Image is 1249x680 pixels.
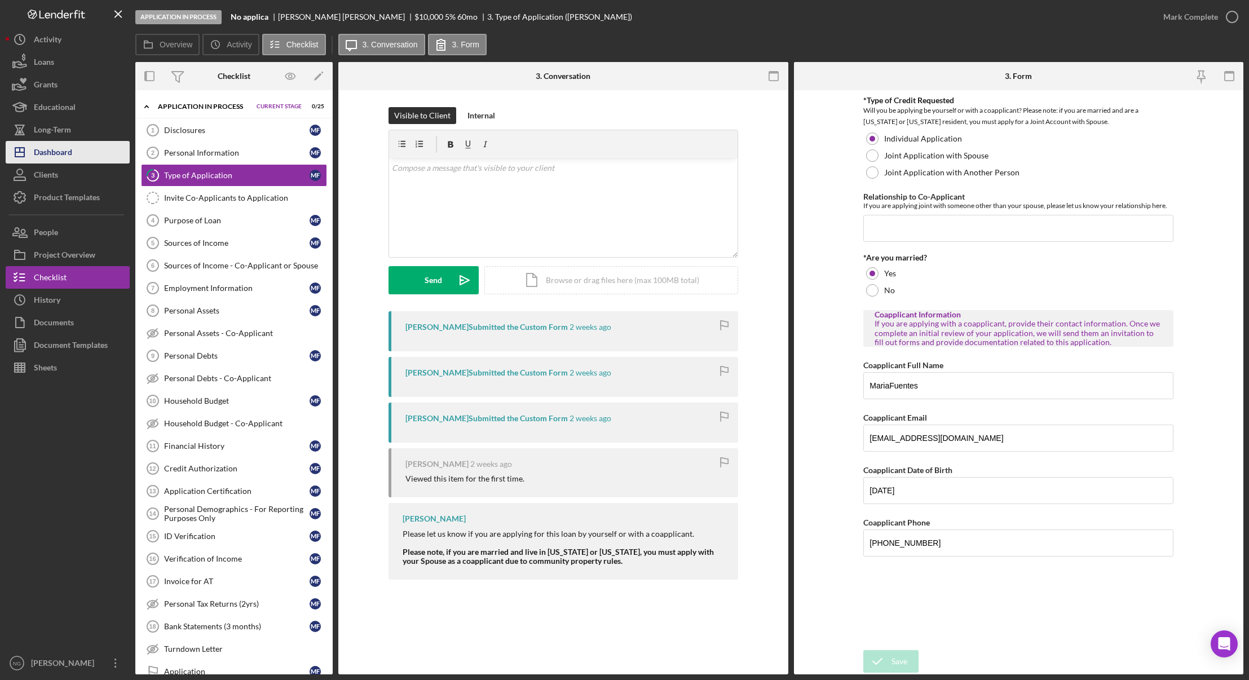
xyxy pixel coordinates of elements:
[141,615,327,638] a: 18Bank Statements (3 months)MF
[164,532,310,541] div: ID Verification
[34,96,76,121] div: Educational
[141,142,327,164] a: 2Personal InformationMF
[884,151,988,160] label: Joint Application with Spouse
[6,28,130,51] button: Activity
[164,374,326,383] div: Personal Debts - Co-Applicant
[231,12,268,21] b: No applica
[141,547,327,570] a: 16Verification of IncomeMF
[149,443,156,449] tspan: 11
[286,40,319,49] label: Checklist
[151,240,155,246] tspan: 5
[863,201,1173,210] div: If you are applying joint with someone other than your spouse, please let us know your relationsh...
[6,356,130,379] button: Sheets
[278,12,414,21] div: [PERSON_NAME] [PERSON_NAME]
[164,284,310,293] div: Employment Information
[389,107,456,124] button: Visible to Client
[151,262,155,269] tspan: 6
[310,553,321,564] div: M F
[405,414,568,423] div: [PERSON_NAME] Submitted the Custom Form
[405,460,469,469] div: [PERSON_NAME]
[6,141,130,164] a: Dashboard
[310,282,321,294] div: M F
[164,329,326,338] div: Personal Assets - Co-Applicant
[141,457,327,480] a: 12Credit AuthorizationMF
[310,147,321,158] div: M F
[34,73,58,99] div: Grants
[34,244,95,269] div: Project Overview
[141,299,327,322] a: 8Personal AssetsMF
[149,488,156,494] tspan: 13
[570,414,611,423] time: 2025-09-05 18:09
[403,514,466,523] div: [PERSON_NAME]
[34,28,61,54] div: Activity
[6,652,130,674] button: NG[PERSON_NAME]
[151,285,155,292] tspan: 7
[218,72,250,81] div: Checklist
[884,134,962,143] label: Individual Application
[164,148,310,157] div: Personal Information
[310,463,321,474] div: M F
[414,12,443,21] span: $10,000
[34,356,57,382] div: Sheets
[141,638,327,660] a: Turndown Letter
[34,186,100,211] div: Product Templates
[1211,630,1238,657] div: Open Intercom Messenger
[467,107,495,124] div: Internal
[141,412,327,435] a: Household Budget - Co-Applicant
[164,487,310,496] div: Application Certification
[151,352,155,359] tspan: 9
[164,554,310,563] div: Verification of Income
[6,118,130,141] button: Long-Term
[452,40,479,49] label: 3. Form
[158,103,251,110] div: Application In Process
[6,73,130,96] button: Grants
[34,141,72,166] div: Dashboard
[863,413,927,422] label: Coapplicant Email
[310,350,321,361] div: M F
[863,650,919,673] button: Save
[403,547,714,566] strong: Please note, if you are married and live in [US_STATE] or [US_STATE], you must apply with your Sp...
[141,322,327,345] a: Personal Assets - Co-Applicant
[310,440,321,452] div: M F
[310,395,321,407] div: M F
[6,96,130,118] button: Educational
[227,40,251,49] label: Activity
[863,105,1173,127] div: Will you be applying be yourself or with a coapplicant? Please note: if you are married and are a...
[141,367,327,390] a: Personal Debts - Co-Applicant
[310,666,321,677] div: M F
[6,186,130,209] button: Product Templates
[6,289,130,311] button: History
[425,266,442,294] div: Send
[141,119,327,142] a: 1DisclosuresMF
[149,533,156,540] tspan: 15
[863,360,943,370] label: Coapplicant Full Name
[863,253,1173,262] div: *Are you married?
[310,215,321,226] div: M F
[6,334,130,356] a: Document Templates
[536,72,590,81] div: 3. Conversation
[149,510,156,517] tspan: 14
[428,34,487,55] button: 3. Form
[141,254,327,277] a: 6Sources of Income - Co-Applicant or Spouse
[164,351,310,360] div: Personal Debts
[164,126,310,135] div: Disclosures
[6,311,130,334] a: Documents
[34,118,71,144] div: Long-Term
[394,107,451,124] div: Visible to Client
[164,261,326,270] div: Sources of Income - Co-Applicant or Spouse
[6,244,130,266] a: Project Overview
[487,12,632,21] div: 3. Type of Application ([PERSON_NAME])
[403,529,727,538] div: Please let us know if you are applying for this loan by yourself or with a coapplicant.
[310,621,321,632] div: M F
[462,107,501,124] button: Internal
[135,34,200,55] button: Overview
[164,505,310,523] div: Personal Demographics - For Reporting Purposes Only
[164,464,310,473] div: Credit Authorization
[34,334,108,359] div: Document Templates
[6,51,130,73] button: Loans
[6,164,130,186] a: Clients
[164,419,326,428] div: Household Budget - Co-Applicant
